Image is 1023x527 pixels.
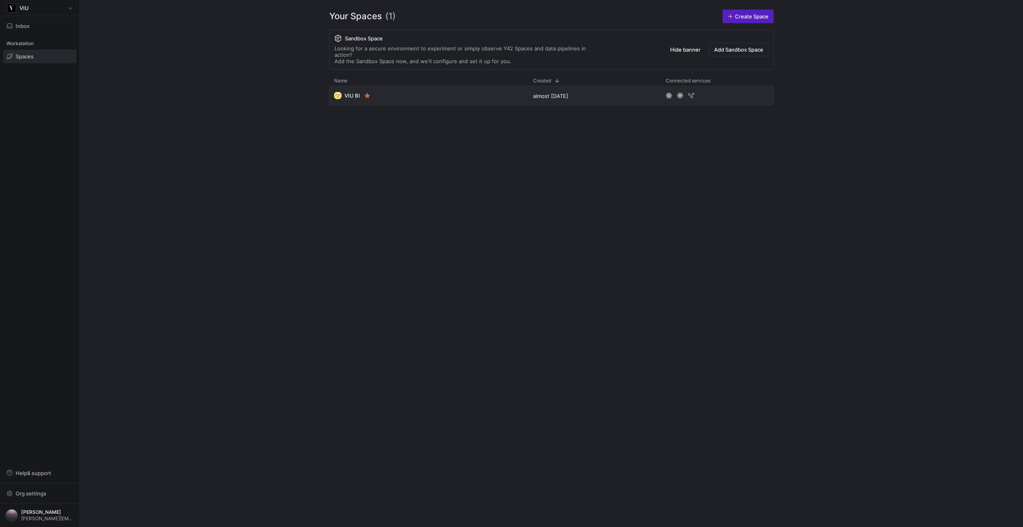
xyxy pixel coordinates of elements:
[735,13,768,20] span: Create Space
[344,92,360,99] span: VIU BI
[714,46,763,53] span: Add Sandbox Space
[8,4,16,12] img: https://storage.googleapis.com/y42-prod-data-exchange/images/zgRs6g8Sem6LtQCmmHzYBaaZ8bA8vNBoBzxR...
[709,43,768,56] button: Add Sandbox Space
[3,19,76,33] button: Inbox
[533,78,551,84] span: Created
[3,50,76,63] a: Spaces
[722,10,774,23] a: Create Space
[3,491,76,497] a: Org settings
[334,45,602,64] div: Looking for a secure environment to experiment or simply observe Y42 Spaces and data pipelines in...
[21,509,74,515] span: [PERSON_NAME]
[334,92,341,99] span: 🌝
[665,43,706,56] button: Hide banner
[5,509,18,522] img: https://storage.googleapis.com/y42-prod-data-exchange/images/VtGnwq41pAtzV0SzErAhijSx9Rgo16q39DKO...
[20,5,29,11] span: VIU
[21,516,74,521] span: [PERSON_NAME][EMAIL_ADDRESS][DOMAIN_NAME]
[3,38,76,50] div: Workstation
[16,53,34,60] span: Spaces
[345,35,383,42] span: Sandbox Space
[3,466,76,480] button: Help& support
[329,86,774,108] div: Press SPACE to select this row.
[329,10,382,23] span: Your Spaces
[385,10,396,23] span: (1)
[334,78,347,84] span: Name
[3,507,76,524] button: https://storage.googleapis.com/y42-prod-data-exchange/images/VtGnwq41pAtzV0SzErAhijSx9Rgo16q39DKO...
[670,46,701,53] span: Hide banner
[3,487,76,500] button: Org settings
[666,78,711,84] span: Connected services
[16,470,51,476] span: Help & support
[16,23,30,29] span: Inbox
[533,93,568,99] span: almost [DATE]
[16,490,46,497] span: Org settings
